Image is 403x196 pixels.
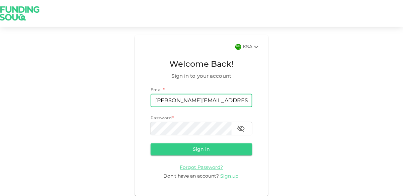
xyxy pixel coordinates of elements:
[151,58,252,71] span: Welcome Back!
[163,174,219,179] span: Don't have an account?
[151,116,172,120] span: Password
[151,72,252,80] span: Sign in to your account
[243,43,260,51] div: KSA
[151,122,232,135] input: password
[151,143,252,155] button: Sign in
[180,165,223,170] a: Forgot Password?
[151,88,163,92] span: Email
[235,44,241,50] img: flag-sa.b9a346574cdc8950dd34b50780441f57.svg
[151,94,252,107] input: email
[220,174,238,179] span: Sign up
